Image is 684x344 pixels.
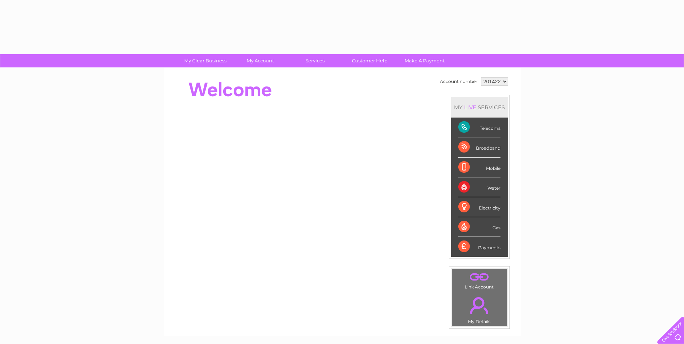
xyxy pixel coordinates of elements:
a: Customer Help [340,54,400,67]
a: . [454,293,505,318]
div: Gas [458,217,500,237]
div: Payments [458,237,500,256]
a: My Account [230,54,290,67]
a: Make A Payment [395,54,454,67]
a: My Clear Business [176,54,235,67]
td: Link Account [451,269,507,291]
td: My Details [451,291,507,326]
div: Electricity [458,197,500,217]
div: Mobile [458,158,500,177]
div: MY SERVICES [451,97,508,118]
a: . [454,271,505,283]
div: Water [458,177,500,197]
div: Telecoms [458,118,500,137]
td: Account number [438,75,479,88]
div: LIVE [463,104,478,111]
a: Services [285,54,345,67]
div: Broadband [458,137,500,157]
